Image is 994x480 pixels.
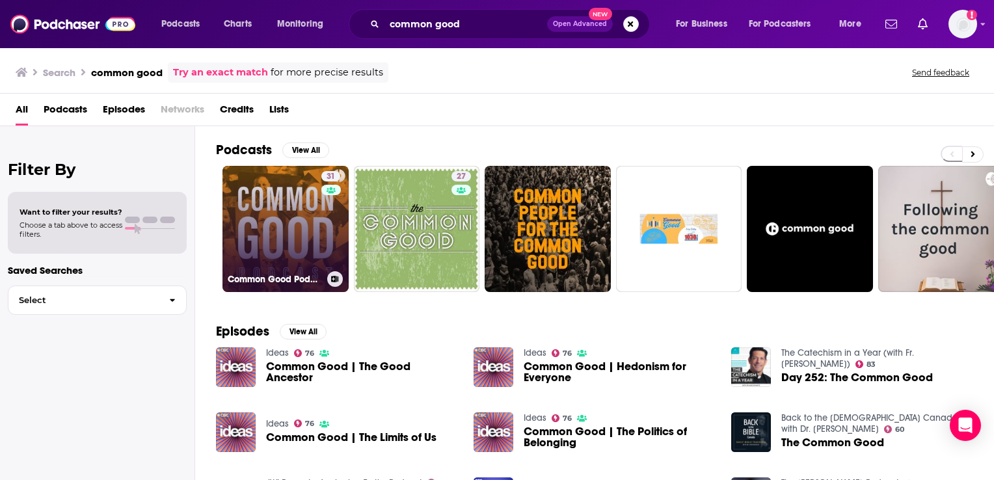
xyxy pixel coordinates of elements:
[294,420,315,427] a: 76
[327,170,335,183] span: 31
[948,10,977,38] button: Show profile menu
[552,414,572,422] a: 76
[161,99,204,126] span: Networks
[216,347,256,387] img: Common Good | The Good Ancestor
[216,412,256,452] img: Common Good | The Limits of Us
[474,412,513,452] img: Common Good | The Politics of Belonging
[740,14,830,34] button: open menu
[830,14,878,34] button: open menu
[474,347,513,387] img: Common Good | Hedonism for Everyone
[731,347,771,387] img: Day 252: The Common Good
[361,9,662,39] div: Search podcasts, credits, & more...
[781,372,933,383] a: Day 252: The Common Good
[552,349,572,357] a: 76
[884,425,905,433] a: 60
[781,412,958,434] a: Back to the Bible Canada with Dr. John Neufeld
[524,361,716,383] a: Common Good | Hedonism for Everyone
[948,10,977,38] img: User Profile
[282,142,329,158] button: View All
[524,412,546,423] a: Ideas
[781,437,884,448] a: The Common Good
[667,14,744,34] button: open menu
[266,361,458,383] a: Common Good | The Good Ancestor
[8,286,187,315] button: Select
[948,10,977,38] span: Logged in as BenLaurro
[676,15,727,33] span: For Business
[103,99,145,126] a: Episodes
[451,171,471,181] a: 27
[547,16,613,32] button: Open AdvancedNew
[269,99,289,126] a: Lists
[266,432,437,443] a: Common Good | The Limits of Us
[216,323,327,340] a: EpisodesView All
[855,360,876,368] a: 83
[967,10,977,20] svg: Add a profile image
[152,14,217,34] button: open menu
[384,14,547,34] input: Search podcasts, credits, & more...
[589,8,612,20] span: New
[294,349,315,357] a: 76
[43,66,75,79] h3: Search
[266,418,289,429] a: Ideas
[866,362,876,367] span: 83
[913,13,933,35] a: Show notifications dropdown
[8,160,187,179] h2: Filter By
[321,171,340,181] a: 31
[224,15,252,33] span: Charts
[749,15,811,33] span: For Podcasters
[950,410,981,441] div: Open Intercom Messenger
[524,426,716,448] a: Common Good | The Politics of Belonging
[305,421,314,427] span: 76
[8,296,159,304] span: Select
[305,351,314,356] span: 76
[228,274,322,285] h3: Common Good Podcast
[731,412,771,452] img: The Common Good
[91,66,163,79] h3: common good
[215,14,260,34] a: Charts
[216,142,329,158] a: PodcastsView All
[839,15,861,33] span: More
[880,13,902,35] a: Show notifications dropdown
[524,347,546,358] a: Ideas
[266,347,289,358] a: Ideas
[563,416,572,421] span: 76
[895,427,904,433] span: 60
[16,99,28,126] a: All
[216,323,269,340] h2: Episodes
[280,324,327,340] button: View All
[216,142,272,158] h2: Podcasts
[563,351,572,356] span: 76
[20,220,122,239] span: Choose a tab above to access filters.
[173,65,268,80] a: Try an exact match
[781,347,914,369] a: The Catechism in a Year (with Fr. Mike Schmitz)
[277,15,323,33] span: Monitoring
[161,15,200,33] span: Podcasts
[44,99,87,126] a: Podcasts
[10,12,135,36] img: Podchaser - Follow, Share and Rate Podcasts
[354,166,480,292] a: 27
[220,99,254,126] a: Credits
[222,166,349,292] a: 31Common Good Podcast
[457,170,466,183] span: 27
[8,264,187,276] p: Saved Searches
[553,21,607,27] span: Open Advanced
[908,67,973,78] button: Send feedback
